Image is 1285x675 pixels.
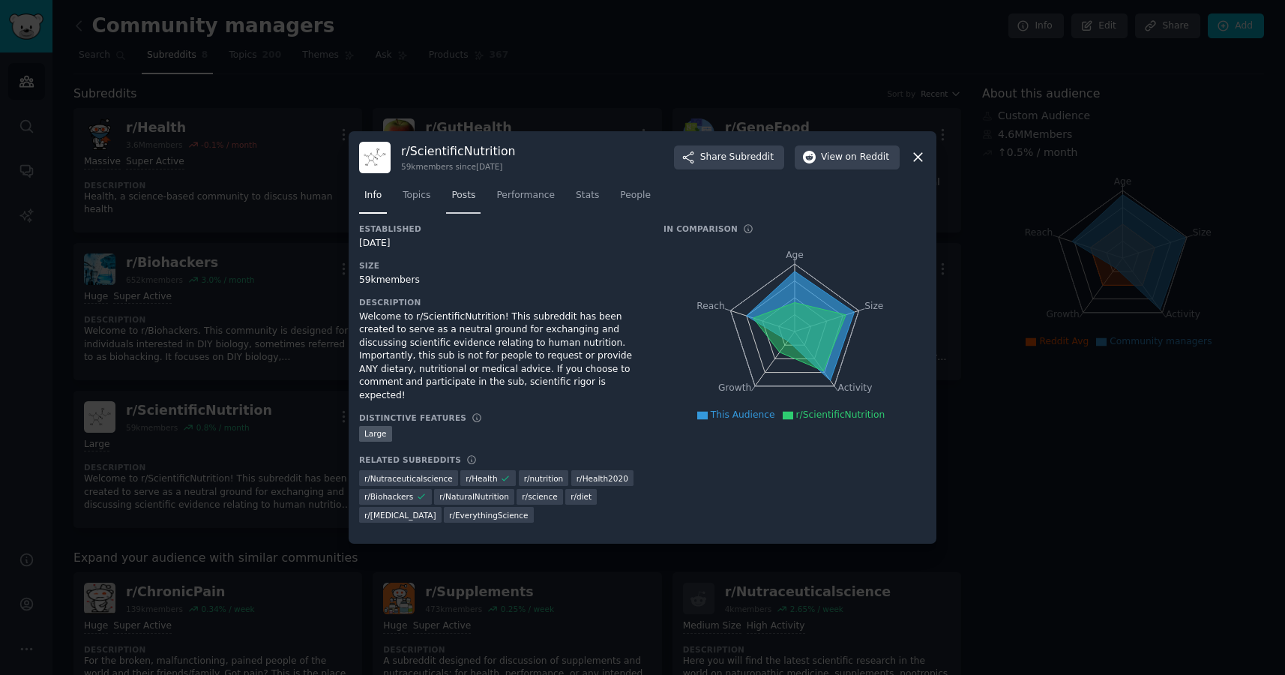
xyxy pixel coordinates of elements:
[700,151,774,164] span: Share
[401,143,516,159] h3: r/ ScientificNutrition
[524,473,564,484] span: r/ nutrition
[729,151,774,164] span: Subreddit
[491,184,560,214] a: Performance
[446,184,481,214] a: Posts
[359,260,642,271] h3: Size
[397,184,436,214] a: Topics
[576,189,599,202] span: Stats
[821,151,889,164] span: View
[449,510,528,520] span: r/ EverythingScience
[864,300,883,310] tspan: Size
[577,473,628,484] span: r/ Health2020
[359,426,392,442] div: Large
[846,151,889,164] span: on Reddit
[711,409,775,420] span: This Audience
[359,310,642,403] div: Welcome to r/ScientificNutrition! This subreddit has been created to serve as a neutral ground fo...
[571,491,592,502] span: r/ diet
[796,409,885,420] span: r/ScientificNutrition
[786,250,804,260] tspan: Age
[522,491,557,502] span: r/ science
[496,189,555,202] span: Performance
[696,300,725,310] tspan: Reach
[795,145,900,169] button: Viewon Reddit
[401,161,516,172] div: 59k members since [DATE]
[359,274,642,287] div: 59k members
[364,491,413,502] span: r/ Biohackers
[620,189,651,202] span: People
[403,189,430,202] span: Topics
[364,189,382,202] span: Info
[466,473,497,484] span: r/ Health
[359,297,642,307] h3: Description
[718,382,751,393] tspan: Growth
[359,142,391,173] img: ScientificNutrition
[364,510,436,520] span: r/ [MEDICAL_DATA]
[663,223,738,234] h3: In Comparison
[439,491,509,502] span: r/ NaturalNutrition
[451,189,475,202] span: Posts
[359,454,461,465] h3: Related Subreddits
[359,223,642,234] h3: Established
[359,237,642,250] div: [DATE]
[674,145,784,169] button: ShareSubreddit
[615,184,656,214] a: People
[359,412,466,423] h3: Distinctive Features
[838,382,873,393] tspan: Activity
[359,184,387,214] a: Info
[571,184,604,214] a: Stats
[364,473,453,484] span: r/ Nutraceuticalscience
